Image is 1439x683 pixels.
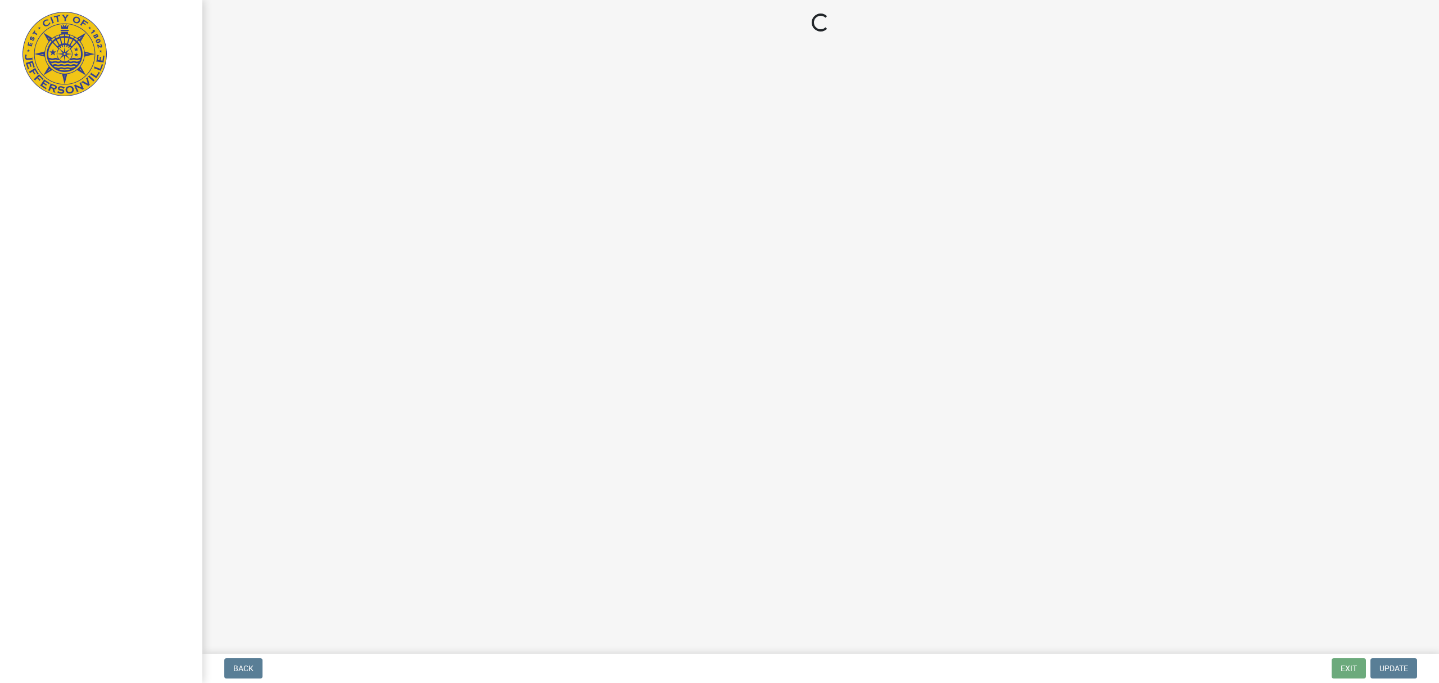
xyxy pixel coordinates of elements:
span: Back [233,664,254,673]
button: Back [224,658,263,678]
button: Update [1370,658,1417,678]
button: Exit [1332,658,1366,678]
img: City of Jeffersonville, Indiana [22,12,107,96]
span: Update [1379,664,1408,673]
